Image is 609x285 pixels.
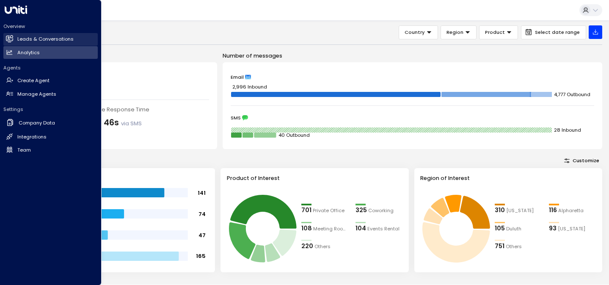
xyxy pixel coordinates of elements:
[3,64,98,71] h2: Agents
[33,174,209,182] h3: Range of Team Size
[399,25,438,39] button: Country
[506,225,521,232] span: Duluth
[3,33,98,46] a: Leads & Conversations
[561,156,602,165] button: Customize
[495,242,504,251] div: 751
[355,224,403,233] div: 104Events Rental
[198,231,206,238] tspan: 47
[554,91,590,98] tspan: 4,777 Outbound
[35,71,209,79] div: Number of Inquiries
[301,224,349,233] div: 108Meeting Rooms
[495,206,542,215] div: 310Georgia
[17,133,47,141] h2: Integrations
[554,127,581,133] tspan: 28 Inbound
[3,46,98,59] a: Analytics
[558,225,585,232] span: North Carolina
[3,116,98,130] a: Company Data
[301,206,311,215] div: 701
[355,224,366,233] div: 104
[549,224,557,233] div: 93
[301,206,349,215] div: 701Private Office
[495,224,505,233] div: 105
[19,119,55,127] h2: Company Data
[549,206,557,215] div: 116
[223,52,602,60] p: Number of messages
[549,206,596,215] div: 116Alpharetta
[495,206,505,215] div: 310
[232,83,267,90] tspan: 2,996 Inbound
[368,207,394,214] span: Coworking
[495,242,542,251] div: 751Others
[198,210,206,217] tspan: 74
[17,91,56,98] h2: Manage Agents
[521,25,586,39] button: Select date range
[3,106,98,113] h2: Settings
[3,75,98,87] a: Create Agent
[549,224,596,233] div: 93North Carolina
[506,243,522,250] span: Others
[17,147,31,154] h2: Team
[27,52,217,60] p: Engagement Metrics
[17,49,40,56] h2: Analytics
[17,36,74,43] h2: Leads & Conversations
[558,207,584,214] span: Alpharetta
[301,224,312,233] div: 108
[441,25,477,39] button: Region
[35,105,209,113] div: [PERSON_NAME] Average Response Time
[231,115,594,121] div: SMS
[314,243,331,250] span: Others
[278,132,309,138] tspan: 40 Outbound
[3,144,98,156] a: Team
[313,225,349,232] span: Meeting Rooms
[355,206,367,215] div: 325
[3,23,98,30] h2: Overview
[485,28,505,36] span: Product
[405,28,425,36] span: Country
[198,189,206,196] tspan: 141
[495,224,542,233] div: 105Duluth
[17,77,50,84] h2: Create Agent
[367,225,400,232] span: Events Rental
[104,117,142,129] div: 46s
[301,242,349,251] div: 220Others
[420,174,596,182] h3: Region of Interest
[446,28,463,36] span: Region
[227,174,403,182] h3: Product of Interest
[301,242,313,251] div: 220
[231,74,244,80] span: Email
[535,30,580,35] span: Select date range
[479,25,518,39] button: Product
[313,207,344,214] span: Private Office
[506,207,534,214] span: Georgia
[121,120,142,127] span: via SMS
[196,252,206,260] tspan: 165
[3,130,98,143] a: Integrations
[355,206,403,215] div: 325Coworking
[3,88,98,100] a: Manage Agents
